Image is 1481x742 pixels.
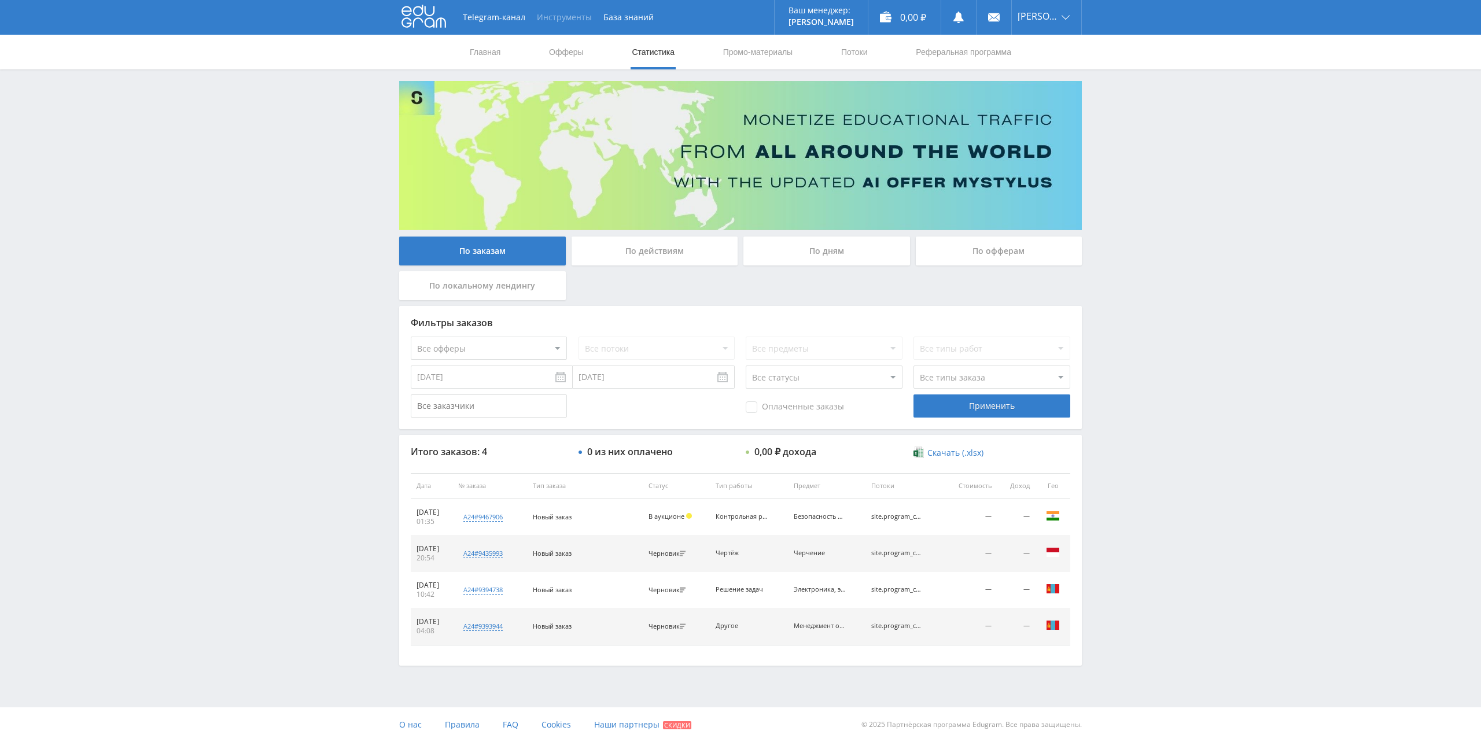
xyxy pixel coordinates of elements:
span: Скидки [663,721,691,729]
a: Cookies [541,707,571,742]
a: Правила [445,707,480,742]
span: Cookies [541,719,571,730]
span: FAQ [503,719,518,730]
a: О нас [399,707,422,742]
span: [PERSON_NAME] [1018,12,1058,21]
a: Статистика [631,35,676,69]
a: Промо-материалы [722,35,794,69]
a: Офферы [548,35,585,69]
span: Оплаченные заказы [746,401,844,413]
span: Правила [445,719,480,730]
a: Реферальная программа [915,35,1012,69]
div: © 2025 Партнёрская программа Edugram. Все права защищены. [746,707,1082,742]
div: По дням [743,237,910,265]
a: FAQ [503,707,518,742]
span: Наши партнеры [594,719,660,730]
div: По действиям [572,237,738,265]
input: Все заказчики [411,394,567,418]
span: О нас [399,719,422,730]
a: Наши партнеры Скидки [594,707,691,742]
div: По локальному лендингу [399,271,566,300]
a: Главная [469,35,502,69]
a: Потоки [840,35,869,69]
img: Banner [399,81,1082,230]
p: [PERSON_NAME] [789,17,854,27]
div: По заказам [399,237,566,265]
div: Фильтры заказов [411,318,1070,328]
p: Ваш менеджер: [789,6,854,15]
div: По офферам [916,237,1082,265]
div: Применить [913,394,1070,418]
